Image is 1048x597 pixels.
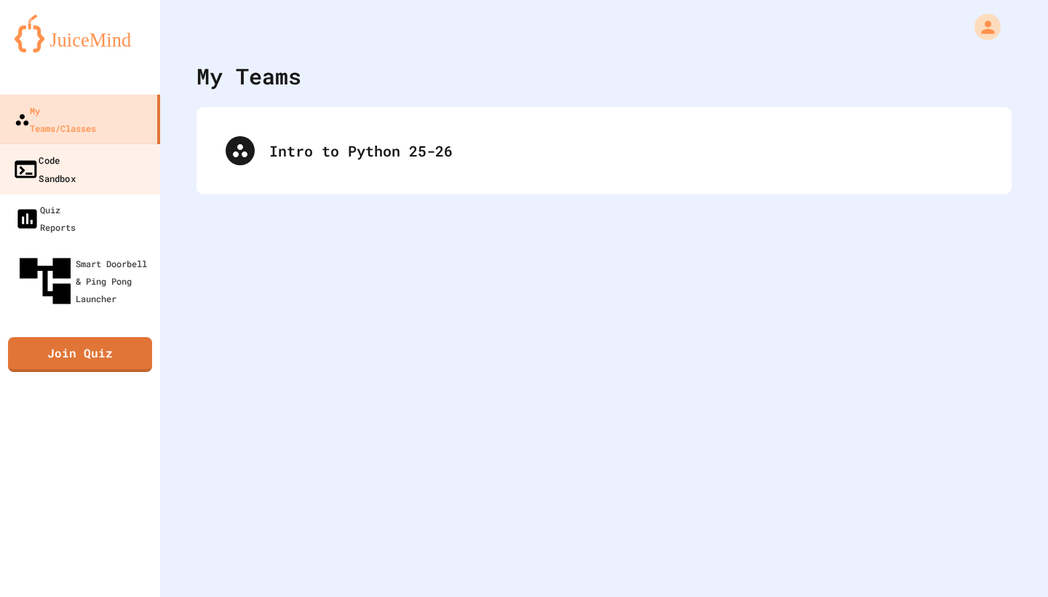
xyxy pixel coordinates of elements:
div: Code Sandbox [12,151,76,186]
div: Quiz Reports [15,201,76,236]
div: Intro to Python 25-26 [211,122,997,180]
img: logo-orange.svg [15,15,146,52]
div: Intro to Python 25-26 [269,140,982,162]
div: My Teams/Classes [15,102,96,137]
a: Join Quiz [8,337,152,372]
div: Smart Doorbell & Ping Pong Launcher [15,250,154,312]
div: My Teams [196,60,301,92]
div: My Account [959,10,1004,44]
